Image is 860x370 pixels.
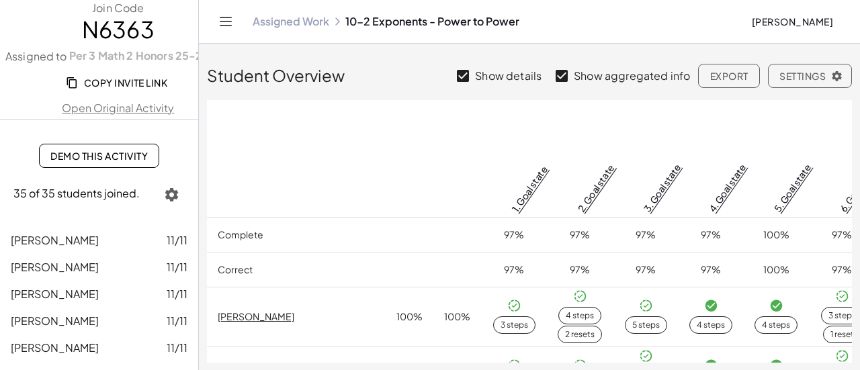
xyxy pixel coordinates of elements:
[705,160,748,214] a: 4. Goal state
[13,186,140,200] span: 35 of 35 students joined.
[507,299,521,313] i: Task finished and part of it marked as correct.
[207,252,386,287] td: Correct
[835,289,849,304] i: Task finished and part of it marked as correct.
[215,11,236,32] button: Toggle navigation
[574,161,616,214] a: 2. Goal state
[50,150,148,162] span: Demo This Activity
[404,169,442,215] span: Complete
[639,349,653,363] i: Task finished and part of it marked as correct.
[167,259,187,275] span: 11/11
[828,310,856,322] div: 3 steps
[481,252,547,287] td: 97%
[39,144,159,168] a: Demo This Activity
[5,48,231,65] label: Assigned to
[743,217,809,252] td: 100%
[509,163,550,214] a: 1. Goal state
[751,15,833,28] span: [PERSON_NAME]
[501,319,528,331] div: 3 steps
[547,217,613,252] td: 97%
[58,71,178,95] button: Copy Invite Link
[835,349,849,363] i: Task finished and part of it marked as correct.
[167,340,187,356] span: 11/11
[67,48,231,65] a: Per 3 Math 2 Honors 25-26
[698,64,759,88] button: Export
[639,299,653,313] i: Task finished and part of it marked as correct.
[830,328,854,340] div: 1 reset
[740,9,844,34] button: [PERSON_NAME]
[11,314,99,328] span: [PERSON_NAME]
[547,252,613,287] td: 97%
[779,70,841,82] span: Settings
[613,217,679,252] td: 97%
[433,287,481,346] td: 100%
[69,77,167,89] span: Copy Invite Link
[679,217,743,252] td: 97%
[448,153,502,217] span: Correct
[768,64,852,88] button: Settings
[769,299,783,313] i: Task finished and correct.
[11,340,99,355] span: [PERSON_NAME]
[574,60,690,92] label: Show aggregated info
[167,232,187,248] span: 11/11
[11,260,99,274] span: [PERSON_NAME]
[566,310,594,322] div: 4 steps
[386,287,433,346] td: 100%
[11,233,99,247] span: [PERSON_NAME]
[679,252,743,287] td: 97%
[11,287,99,301] span: [PERSON_NAME]
[253,15,329,28] a: Assigned Work
[632,319,660,331] div: 5 steps
[704,299,718,313] i: Task finished and correct.
[475,60,542,92] label: Show details
[481,217,547,252] td: 97%
[207,44,852,92] div: Student Overview
[743,252,809,287] td: 100%
[709,70,748,82] span: Export
[565,328,595,340] div: 2 resets
[167,286,187,302] span: 11/11
[697,319,725,331] div: 4 steps
[640,160,683,214] a: 3. Goal state
[573,289,587,304] i: Task finished and part of it marked as correct.
[771,160,813,214] a: 5. Goal state
[207,217,386,252] td: Complete
[762,319,790,331] div: 4 steps
[218,310,294,322] a: [PERSON_NAME]
[167,313,187,329] span: 11/11
[613,252,679,287] td: 97%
